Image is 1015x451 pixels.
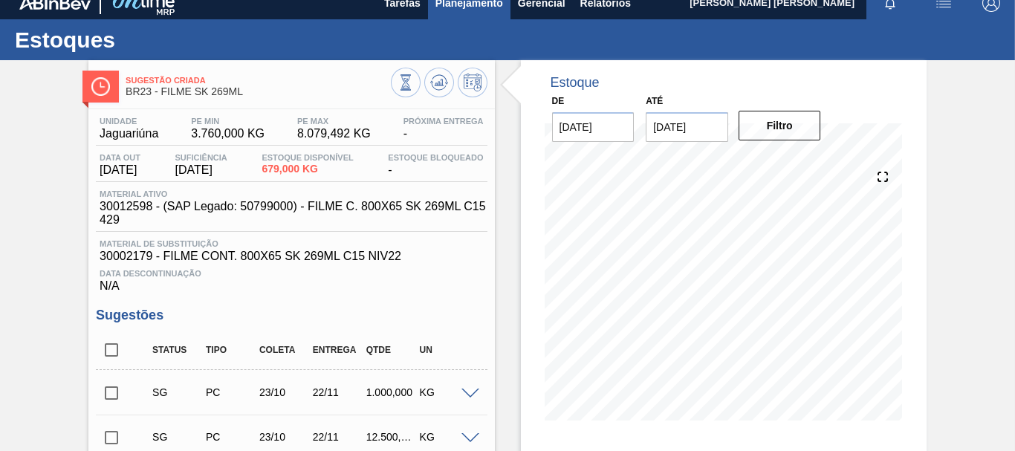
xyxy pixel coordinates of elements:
[126,86,390,97] span: BR23 - FILME SK 269ML
[100,153,140,162] span: Data out
[202,386,259,398] div: Pedido de Compra
[100,117,158,126] span: Unidade
[149,431,206,443] div: Sugestão Criada
[646,96,663,106] label: Até
[552,112,635,142] input: dd/mm/yyyy
[363,345,420,355] div: Qtde
[100,200,490,227] span: 30012598 - (SAP Legado: 50799000) - FILME C. 800X65 SK 269ML C15 429
[126,76,390,85] span: Sugestão Criada
[424,68,454,97] button: Atualizar Gráfico
[256,431,313,443] div: 23/10/2025
[91,77,110,96] img: Ícone
[297,117,371,126] span: PE MAX
[96,263,487,293] div: N/A
[100,239,483,248] span: Material de Substituição
[15,31,279,48] h1: Estoques
[202,431,259,443] div: Pedido de Compra
[309,345,366,355] div: Entrega
[646,112,728,142] input: dd/mm/yyyy
[739,111,821,140] button: Filtro
[149,386,206,398] div: Sugestão Criada
[552,96,565,106] label: De
[175,163,227,177] span: [DATE]
[384,153,487,177] div: -
[388,153,483,162] span: Estoque Bloqueado
[96,308,487,323] h3: Sugestões
[416,345,473,355] div: UN
[416,386,473,398] div: KG
[191,117,265,126] span: PE MIN
[551,75,600,91] div: Estoque
[309,431,366,443] div: 22/11/2025
[363,431,420,443] div: 12.500,000
[262,153,353,162] span: Estoque Disponível
[100,269,483,278] span: Data Descontinuação
[363,386,420,398] div: 1.000,000
[458,68,487,97] button: Programar Estoque
[202,345,259,355] div: Tipo
[256,345,313,355] div: Coleta
[100,250,483,263] span: 30002179 - FILME CONT. 800X65 SK 269ML C15 NIV22
[403,117,484,126] span: Próxima Entrega
[100,163,140,177] span: [DATE]
[256,386,313,398] div: 23/10/2025
[391,68,421,97] button: Visão Geral dos Estoques
[309,386,366,398] div: 22/11/2025
[100,189,490,198] span: Material ativo
[100,127,158,140] span: Jaguariúna
[149,345,206,355] div: Status
[297,127,371,140] span: 8.079,492 KG
[262,163,353,175] span: 679,000 KG
[175,153,227,162] span: Suficiência
[191,127,265,140] span: 3.760,000 KG
[400,117,487,140] div: -
[416,431,473,443] div: KG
